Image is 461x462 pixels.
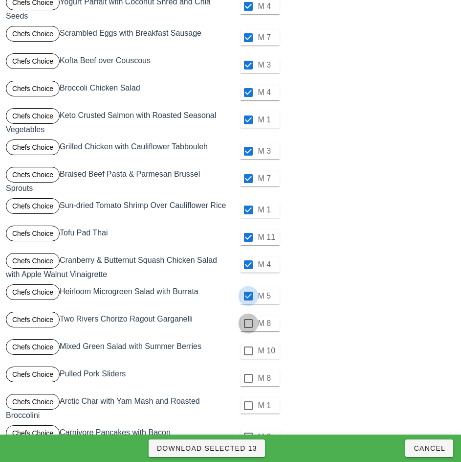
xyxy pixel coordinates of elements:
[258,88,278,97] label: M 4
[4,365,231,392] div: Pulled Pork Sliders
[4,106,231,138] div: Keto Crusted Salmon with Roasted Seasonal Vegetables
[258,346,278,356] label: M 10
[4,392,231,423] div: Arctic Char with Yam Mash and Roasted Broccolini
[4,79,231,106] div: Broccoli Chicken Salad
[4,423,231,451] div: Carnivore Pancakes with Bacon
[258,205,278,215] label: M 1
[12,340,53,354] span: Chefs Choice
[258,319,278,328] label: M 8
[258,232,278,242] label: M 11
[12,54,53,69] span: Chefs Choice
[258,60,278,70] label: M 3
[12,226,53,241] span: Chefs Choice
[4,224,231,251] div: Tofu Pad Thai
[12,140,53,155] span: Chefs Choice
[12,312,53,327] span: Chefs Choice
[4,24,231,51] div: Scrambled Eggs with Breakfast Sausage
[258,115,278,125] label: M 1
[258,146,278,156] label: M 3
[12,367,53,382] span: Chefs Choice
[12,26,53,41] span: Chefs Choice
[258,291,278,301] label: M 5
[12,109,53,123] span: Chefs Choice
[12,254,53,268] span: Chefs Choice
[4,51,231,79] div: Kofta Beef over Couscous
[12,394,53,409] span: Chefs Choice
[12,167,53,182] span: Chefs Choice
[258,174,278,184] label: M 7
[4,196,231,224] div: Sun-dried Tomato Shrimp Over Cauliflower Rice
[12,426,53,440] span: Chefs Choice
[405,439,453,457] button: Cancel
[258,373,278,383] label: M 8
[4,282,231,310] div: Heirloom Microgreen Salad with Burrata
[12,285,53,300] span: Chefs Choice
[156,444,257,452] span: Download Selected 13
[4,251,231,282] div: Cranberry & Butternut Squash Chicken Salad with Apple Walnut Vinaigrette
[4,310,231,337] div: Two Rivers Chorizo Ragout Garganelli
[258,33,278,43] label: M 7
[12,199,53,213] span: Chefs Choice
[258,432,278,442] label: M 8
[413,444,445,452] span: Cancel
[4,165,231,196] div: Braised Beef Pasta & Parmesan Brussel Sprouts
[258,401,278,411] label: M 1
[12,81,53,96] span: Chefs Choice
[4,337,231,365] div: Mixed Green Salad with Summer Berries
[149,439,265,457] button: Download Selected 13
[258,260,278,270] label: M 4
[4,138,231,165] div: Grilled Chicken with Cauliflower Tabbouleh
[258,1,278,11] label: M 4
